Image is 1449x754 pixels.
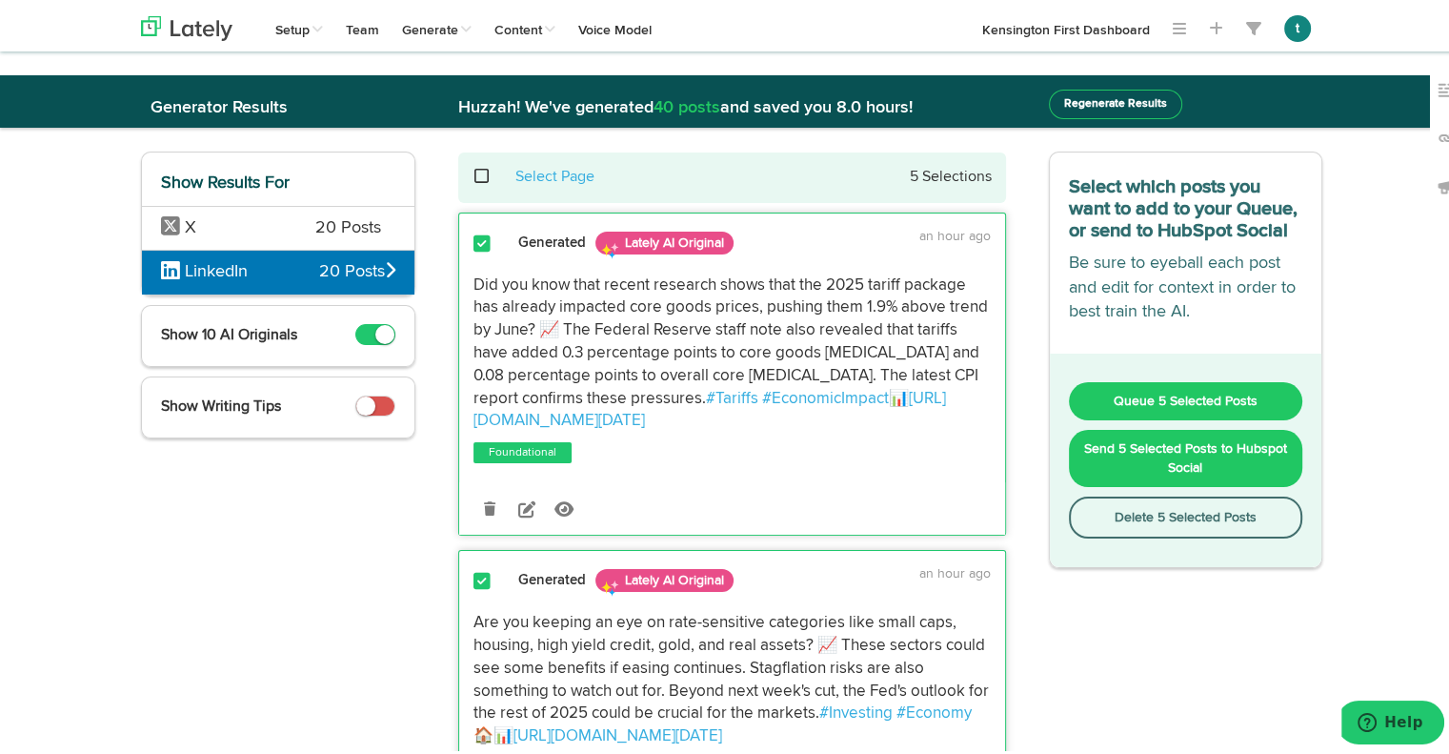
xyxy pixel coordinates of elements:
span: LinkedIn [185,259,248,276]
button: Send 5 Selected Posts to Hubspot Social [1069,426,1303,483]
small: 5 Selections [910,166,992,181]
span: Lately AI Original [595,228,734,251]
span: Show Results For [161,171,290,188]
p: Be sure to eyeball each post and edit for context in order to best train the AI. [1069,248,1303,321]
button: Regenerate Results [1049,86,1182,115]
a: #Investing [819,702,893,718]
span: Did you know that recent research shows that the 2025 tariff package has already impacted core go... [473,274,992,403]
span: Lately AI Original [595,565,734,588]
span: 20 Posts [319,256,395,281]
img: sparkles.png [600,575,619,594]
strong: Generated [518,232,586,246]
span: 📊 [889,387,909,403]
a: #Tariffs [706,387,758,403]
span: Send 5 Selected Posts to Hubspot Social [1084,438,1287,471]
time: an hour ago [919,226,991,239]
span: 🏠📊 [473,724,513,741]
strong: Generated [518,569,586,583]
span: Show Writing Tips [161,396,281,411]
span: 40 posts [654,95,720,112]
img: sparkles.png [600,237,619,256]
a: [URL][DOMAIN_NAME][DATE] [513,724,722,741]
a: Select Page [515,166,594,181]
button: Delete 5 Selected Posts [1069,493,1303,535]
button: t [1284,11,1311,38]
span: X [185,215,196,233]
h2: Huzzah! We've generated and saved you 8.0 hours! [444,95,1020,114]
time: an hour ago [919,563,991,577]
h2: Generator Results [141,95,415,114]
span: Show 10 AI Originals [161,324,297,339]
h3: Select which posts you want to add to your Queue, or send to HubSpot Social [1069,168,1303,238]
a: Foundational [485,439,560,459]
button: Queue 5 Selected Posts [1069,378,1303,417]
img: logo_lately_bg_light.svg [141,12,232,37]
iframe: Opens a widget where you can find more information [1341,697,1444,744]
span: 20 Posts [315,213,381,237]
a: #Economy [896,702,972,718]
a: #EconomicImpact [762,387,889,403]
span: Queue 5 Selected Posts [1114,391,1258,404]
span: Are you keeping an eye on rate-sensitive categories like small caps, housing, high yield credit, ... [473,611,993,718]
